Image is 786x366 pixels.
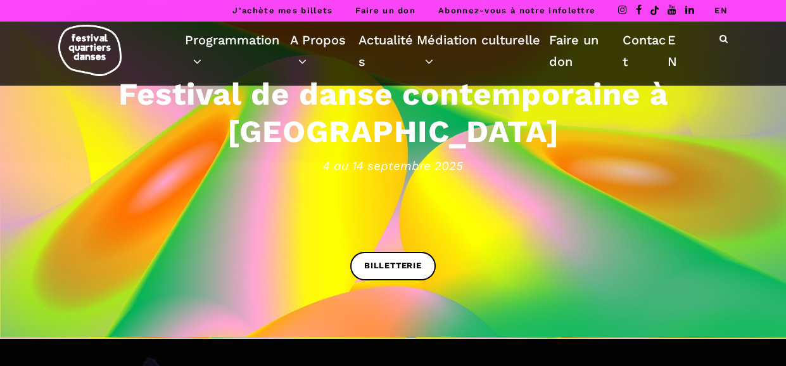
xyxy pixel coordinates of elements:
a: EN [714,6,728,15]
a: Programmation [185,29,290,72]
a: Contact [623,29,668,72]
a: Abonnez-vous à notre infolettre [438,6,595,15]
a: J’achète mes billets [232,6,333,15]
h3: Festival de danse contemporaine à [GEOGRAPHIC_DATA] [13,75,773,150]
a: Faire un don [355,6,415,15]
a: Actualités [358,29,417,72]
a: A Propos [290,29,358,72]
span: BILLETTERIE [364,259,422,273]
span: 4 au 14 septembre 2025 [13,156,773,175]
a: EN [668,29,685,72]
a: Faire un don [549,29,623,72]
img: logo-fqd-med [58,25,122,76]
a: Médiation culturelle [417,29,549,72]
a: BILLETTERIE [350,252,436,280]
